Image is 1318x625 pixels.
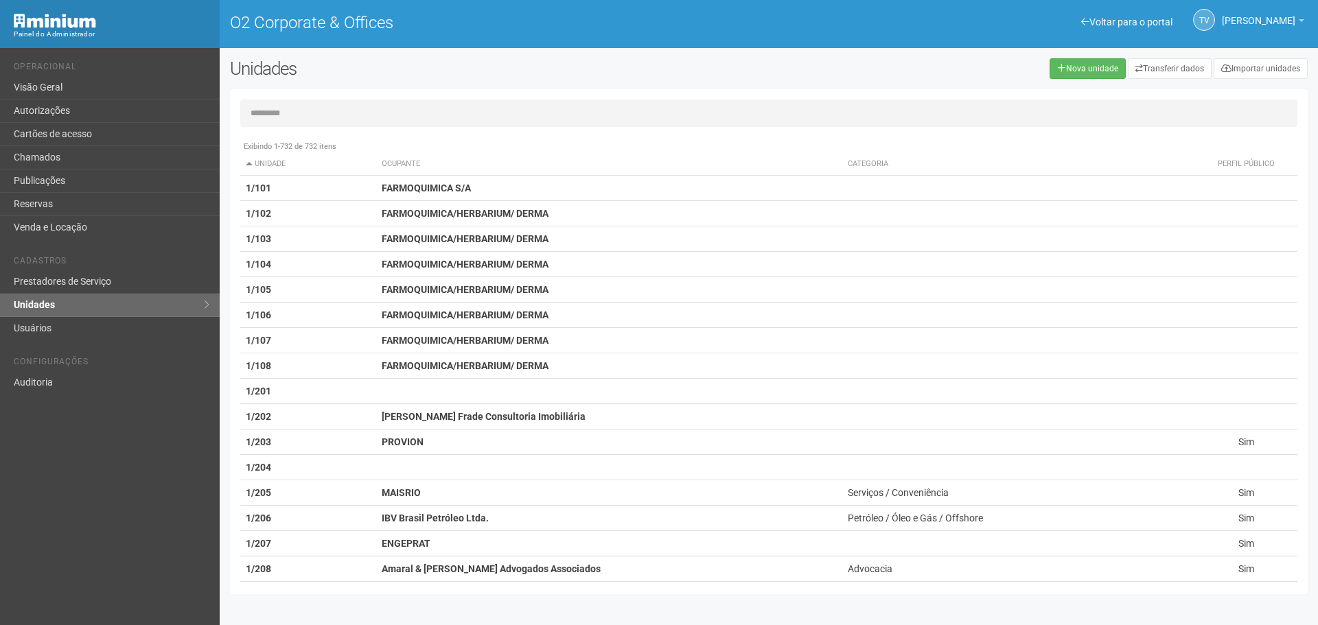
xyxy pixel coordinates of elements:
strong: IBV Brasil Petróleo Ltda. [382,512,489,523]
strong: [PERSON_NAME] Frade Consultoria Imobiliária [382,411,586,422]
strong: 1/202 [246,411,271,422]
strong: 1/104 [246,259,271,270]
strong: 1/204 [246,462,271,473]
strong: FARMOQUIMICA/HERBARIUM/ DERMA [382,208,548,219]
strong: 1/103 [246,233,271,244]
span: Sim [1238,538,1254,549]
h2: Unidades [230,58,667,79]
strong: FARMOQUIMICA/HERBARIUM/ DERMA [382,284,548,295]
strong: 1/108 [246,360,271,371]
a: Nova unidade [1050,58,1126,79]
strong: Amaral & [PERSON_NAME] Advogados Associados [382,563,601,574]
strong: 1/205 [246,487,271,498]
div: Exibindo 1-732 de 732 itens [240,141,1297,153]
strong: 1/201 [246,386,271,397]
div: Painel do Administrador [14,28,209,40]
strong: MAISRIO [382,487,421,498]
a: TV [1193,9,1215,31]
th: Ocupante: activate to sort column ascending [376,153,842,176]
strong: 1/208 [246,563,271,574]
h1: O2 Corporate & Offices [230,14,759,32]
strong: ENGEPRAT [382,538,430,549]
a: [PERSON_NAME] [1222,17,1304,28]
strong: FARMOQUIMICA/HERBARIUM/ DERMA [382,259,548,270]
span: Sim [1238,487,1254,498]
li: Cadastros [14,256,209,270]
strong: 1/101 [246,182,271,193]
a: Transferir dados [1128,58,1212,79]
th: Perfil público: activate to sort column ascending [1195,153,1297,176]
strong: 1/107 [246,335,271,346]
td: Advocacia [842,556,1194,582]
strong: FARMOQUIMICA/HERBARIUM/ DERMA [382,233,548,244]
th: Categoria: activate to sort column ascending [842,153,1194,176]
strong: FARMOQUIMICA S/A [382,182,471,193]
strong: 1/207 [246,538,271,549]
span: Thayane Vasconcelos Torres [1222,2,1295,26]
span: Sim [1238,512,1254,523]
li: Configurações [14,357,209,371]
strong: 1/206 [246,512,271,523]
strong: 1/105 [246,284,271,295]
li: Operacional [14,62,209,76]
th: Unidade: activate to sort column descending [240,153,376,176]
td: Petróleo / Óleo e Gás / Offshore [842,506,1194,531]
strong: FARMOQUIMICA/HERBARIUM/ DERMA [382,335,548,346]
a: Voltar para o portal [1081,16,1172,27]
strong: PROVION [382,436,424,447]
strong: 1/203 [246,436,271,447]
strong: 1/102 [246,208,271,219]
strong: FARMOQUIMICA/HERBARIUM/ DERMA [382,360,548,371]
span: Sim [1238,436,1254,447]
img: Minium [14,14,96,28]
a: Importar unidades [1214,58,1308,79]
strong: 1/106 [246,309,271,320]
strong: FARMOQUIMICA/HERBARIUM/ DERMA [382,309,548,320]
span: Sim [1238,563,1254,574]
td: Serviços / Conveniência [842,480,1194,506]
